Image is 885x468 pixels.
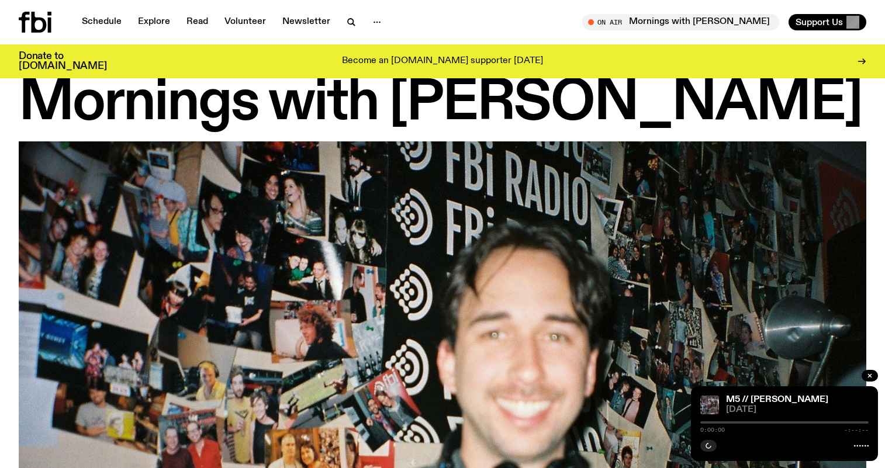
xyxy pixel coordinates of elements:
h3: Donate to [DOMAIN_NAME] [19,51,107,71]
a: Newsletter [275,14,337,30]
span: 0:00:00 [700,427,725,433]
p: Become an [DOMAIN_NAME] supporter [DATE] [342,56,543,67]
a: M5 // [PERSON_NAME] [726,395,828,404]
a: Volunteer [217,14,273,30]
h1: Mornings with [PERSON_NAME] [19,77,866,130]
span: [DATE] [726,405,869,414]
button: On AirMornings with [PERSON_NAME] [582,14,779,30]
button: Support Us [789,14,866,30]
span: Support Us [796,17,843,27]
span: -:--:-- [844,427,869,433]
a: Schedule [75,14,129,30]
a: Read [179,14,215,30]
a: Explore [131,14,177,30]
